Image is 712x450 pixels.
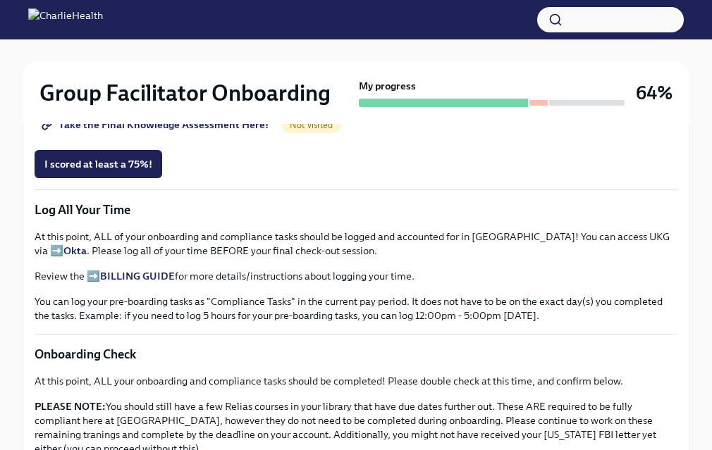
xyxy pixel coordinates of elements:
button: I scored at least a 75%! [35,150,162,178]
p: You can log your pre-boarding tasks as "Compliance Tasks" in the current pay period. It does not ... [35,294,677,323]
strong: PLEASE NOTE: [35,400,106,413]
a: Take the Final Knowledge Assessment Here! [35,111,278,139]
p: At this point, ALL your onboarding and compliance tasks should be completed! Please double check ... [35,374,677,388]
h3: 64% [636,80,673,106]
span: Take the Final Knowledge Assessment Here! [44,118,269,132]
p: At this point, ALL of your onboarding and compliance tasks should be logged and accounted for in ... [35,230,677,258]
p: Log All Your Time [35,201,677,218]
a: Okta [63,244,87,257]
p: Review the ➡️ for more details/instructions about logging your time. [35,269,677,283]
strong: My progress [359,79,416,93]
img: CharlieHealth [28,8,103,31]
p: Onboarding Check [35,346,677,363]
span: I scored at least a 75%! [44,157,152,171]
a: BILLING GUIDE [100,270,175,282]
h2: Group Facilitator Onboarding [39,79,331,107]
span: Not visited [281,120,341,130]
